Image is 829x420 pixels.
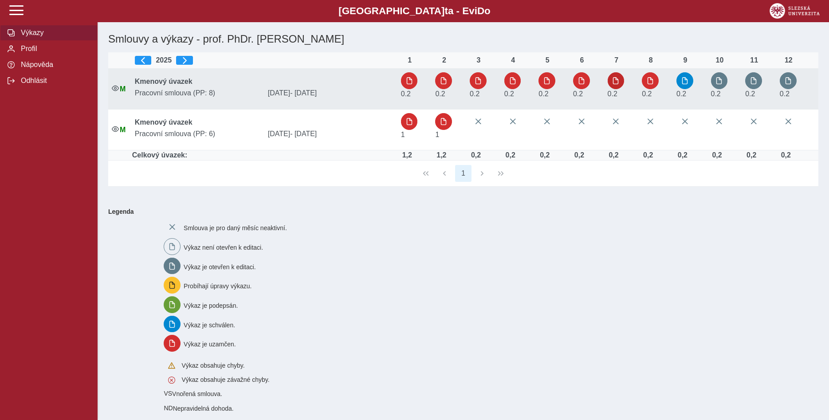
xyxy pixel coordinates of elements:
div: Úvazek : 1,6 h / den. 8 h / týden. [708,151,726,159]
span: Úvazek : 1,6 h / den. 8 h / týden. [470,90,479,98]
b: Kmenový úvazek [135,118,193,126]
span: Nápověda [18,61,90,69]
span: Úvazek : 1,6 h / den. 8 h / týden. [642,90,652,98]
div: 2 [435,56,453,64]
div: Úvazek : 1,6 h / den. 8 h / týden. [674,151,691,159]
i: Smlouva je aktivní [112,85,119,92]
span: t [444,5,448,16]
span: Výkazy [18,29,90,37]
div: 2025 [135,56,394,65]
span: Údaje souhlasí s údaji v Magionu [120,85,126,93]
div: Úvazek : 1,6 h / den. 8 h / týden. [639,151,657,159]
div: Úvazek : 1,6 h / den. 8 h / týden. [605,151,623,159]
span: - [DATE] [290,89,317,97]
span: Smlouva vnořená do kmene [164,404,173,412]
div: Úvazek : 9,6 h / den. 48 h / týden. [432,151,450,159]
b: Kmenový úvazek [135,78,193,85]
div: 6 [573,56,591,64]
div: Úvazek : 1,6 h / den. 8 h / týden. [743,151,760,159]
div: 8 [642,56,660,64]
span: Smlouva je pro daný měsíc neaktivní. [184,224,287,232]
b: [GEOGRAPHIC_DATA] a - Evi [27,5,802,17]
span: o [484,5,491,16]
span: Úvazek : 1,6 h / den. 8 h / týden. [435,90,445,98]
img: logo_web_su.png [770,3,820,19]
span: [DATE] [264,89,397,97]
span: Úvazek : 1,6 h / den. 8 h / týden. [745,90,755,98]
div: 4 [504,56,522,64]
div: 11 [745,56,763,64]
i: Smlouva je aktivní [112,126,119,133]
span: Smlouva vnořená do kmene [164,390,172,397]
span: Výkaz není otevřen k editaci. [184,244,263,251]
span: Údaje souhlasí s údaji v Magionu [120,126,126,133]
span: Výkaz je otevřen k editaci. [184,263,256,270]
div: 12 [780,56,798,64]
span: Odhlásit [18,77,90,85]
span: Úvazek : 8 h / den. 40 h / týden. [435,131,439,138]
span: Nepravidelná dohoda. [173,405,234,412]
div: Úvazek : 1,6 h / den. 8 h / týden. [536,151,554,159]
span: [DATE] [264,130,397,138]
span: Vnořená smlouva. [172,390,222,397]
div: Úvazek : 1,6 h / den. 8 h / týden. [777,151,795,159]
span: Úvazek : 1,6 h / den. 8 h / týden. [676,90,686,98]
span: Probíhají úpravy výkazu. [184,283,251,290]
span: - [DATE] [290,130,317,137]
span: Pracovní smlouva (PP: 8) [131,89,264,97]
div: 10 [711,56,729,64]
span: Pracovní smlouva (PP: 6) [131,130,264,138]
div: Úvazek : 1,6 h / den. 8 h / týden. [502,151,519,159]
div: 9 [676,56,694,64]
h1: Smlouvy a výkazy - prof. PhDr. [PERSON_NAME] [105,29,702,49]
div: Úvazek : 9,6 h / den. 48 h / týden. [398,151,416,159]
span: Výkaz obsahuje závažné chyby. [181,376,269,383]
span: Výkaz je uzamčen. [184,341,236,348]
span: Výkaz je schválen. [184,321,235,328]
span: Profil [18,45,90,53]
div: Úvazek : 1,6 h / den. 8 h / týden. [467,151,485,159]
span: D [477,5,484,16]
div: 7 [608,56,625,64]
button: 1 [455,165,472,182]
div: 3 [470,56,487,64]
span: Úvazek : 1,6 h / den. 8 h / týden. [711,90,721,98]
span: Úvazek : 1,6 h / den. 8 h / týden. [504,90,514,98]
span: Úvazek : 8 h / den. 40 h / týden. [401,131,405,138]
span: Úvazek : 1,6 h / den. 8 h / týden. [608,90,617,98]
td: Celkový úvazek: [131,150,397,161]
div: 1 [401,56,419,64]
span: Úvazek : 1,6 h / den. 8 h / týden. [780,90,790,98]
span: Výkaz je podepsán. [184,302,238,309]
div: 5 [538,56,556,64]
div: Úvazek : 1,6 h / den. 8 h / týden. [570,151,588,159]
span: Úvazek : 1,6 h / den. 8 h / týden. [401,90,411,98]
span: Výkaz obsahuje chyby. [181,362,244,369]
b: Legenda [105,204,815,219]
span: Úvazek : 1,6 h / den. 8 h / týden. [573,90,583,98]
span: Úvazek : 1,6 h / den. 8 h / týden. [538,90,548,98]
